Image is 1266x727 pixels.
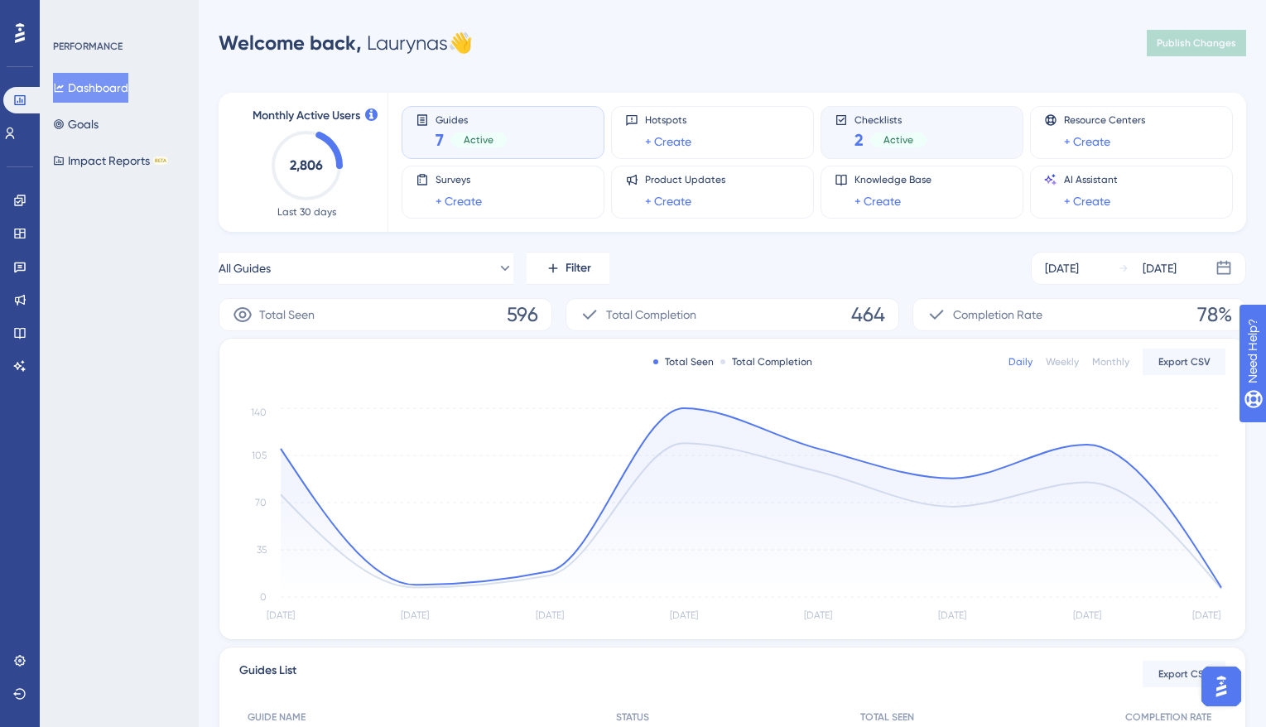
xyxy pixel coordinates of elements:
span: Guides List [239,661,296,687]
div: Total Seen [653,355,714,368]
tspan: [DATE] [804,609,832,621]
tspan: [DATE] [670,609,698,621]
span: All Guides [219,258,271,278]
div: [DATE] [1143,258,1177,278]
span: Need Help? [39,4,103,24]
span: Export CSV [1158,355,1211,368]
a: + Create [1064,191,1110,211]
button: Goals [53,109,99,139]
span: Knowledge Base [854,173,931,186]
span: Surveys [436,173,482,186]
span: Total Seen [259,305,315,325]
span: 464 [851,301,885,328]
tspan: 140 [251,407,267,418]
div: [DATE] [1045,258,1079,278]
div: Monthly [1092,355,1129,368]
span: 7 [436,128,444,152]
span: STATUS [616,710,649,724]
span: Active [464,133,493,147]
span: 596 [507,301,538,328]
div: Laurynas 👋 [219,30,473,56]
span: Active [883,133,913,147]
a: + Create [854,191,901,211]
span: 2 [854,128,864,152]
tspan: [DATE] [938,609,966,621]
tspan: 0 [260,591,267,603]
button: Export CSV [1143,349,1225,375]
span: Completion Rate [953,305,1042,325]
a: + Create [436,191,482,211]
button: Export CSV [1143,661,1225,687]
span: Resource Centers [1064,113,1145,127]
button: Filter [527,252,609,285]
tspan: [DATE] [401,609,429,621]
div: PERFORMANCE [53,40,123,53]
tspan: 105 [252,450,267,461]
span: Guides [436,113,507,125]
button: Impact ReportsBETA [53,146,168,176]
span: Last 30 days [277,205,336,219]
span: TOTAL SEEN [860,710,914,724]
span: Welcome back, [219,31,362,55]
span: Filter [566,258,591,278]
span: Total Completion [606,305,696,325]
span: GUIDE NAME [248,710,306,724]
span: Monthly Active Users [253,106,360,126]
button: Publish Changes [1147,30,1246,56]
a: + Create [645,191,691,211]
span: COMPLETION RATE [1125,710,1211,724]
tspan: [DATE] [1073,609,1101,621]
tspan: [DATE] [536,609,564,621]
div: Daily [1008,355,1033,368]
tspan: [DATE] [1192,609,1220,621]
a: + Create [645,132,691,152]
iframe: UserGuiding AI Assistant Launcher [1196,662,1246,711]
div: Weekly [1046,355,1079,368]
span: Publish Changes [1157,36,1236,50]
span: 78% [1197,301,1232,328]
span: Hotspots [645,113,691,127]
span: Checklists [854,113,927,125]
button: Dashboard [53,73,128,103]
span: Export CSV [1158,667,1211,681]
tspan: 35 [257,544,267,556]
tspan: 70 [255,497,267,508]
span: AI Assistant [1064,173,1118,186]
text: 2,806 [290,157,323,173]
a: + Create [1064,132,1110,152]
div: BETA [153,156,168,165]
button: All Guides [219,252,513,285]
tspan: [DATE] [267,609,295,621]
div: Total Completion [720,355,812,368]
span: Product Updates [645,173,725,186]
